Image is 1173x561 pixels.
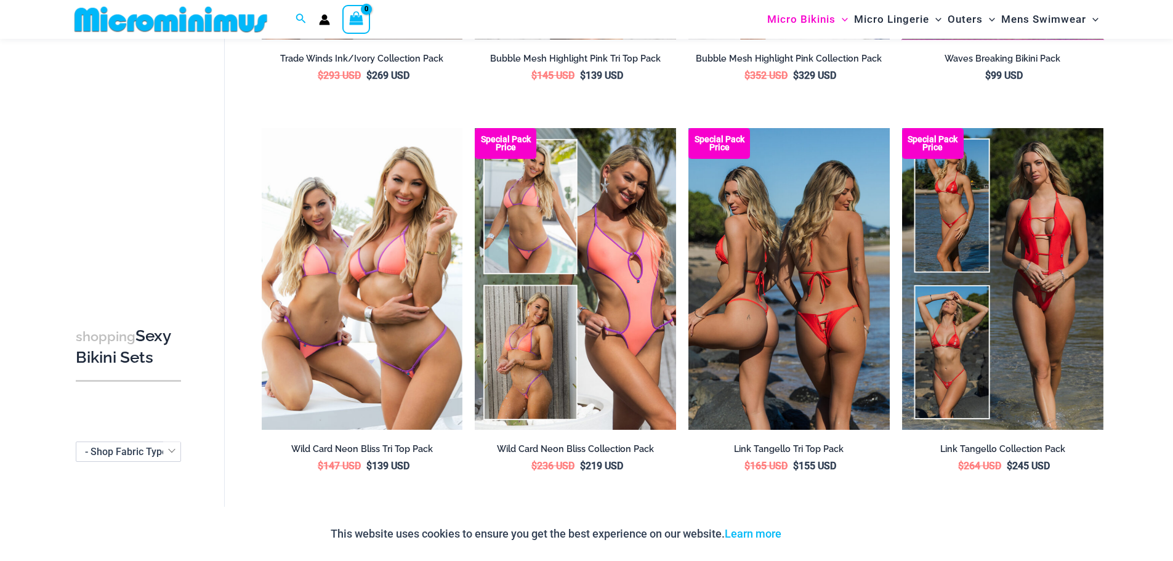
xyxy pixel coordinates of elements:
[793,70,799,81] span: $
[836,4,848,35] span: Menu Toggle
[791,519,843,549] button: Accept
[475,53,676,65] h2: Bubble Mesh Highlight Pink Tri Top Pack
[318,70,361,81] bdi: 293 USD
[531,460,574,472] bdi: 236 USD
[319,14,330,25] a: Account icon link
[744,70,788,81] bdi: 352 USD
[475,128,676,430] img: Collection Pack (7)
[902,53,1103,69] a: Waves Breaking Bikini Pack
[793,70,836,81] bdi: 329 USD
[475,53,676,69] a: Bubble Mesh Highlight Pink Tri Top Pack
[902,443,1103,459] a: Link Tangello Collection Pack
[85,446,167,458] span: - Shop Fabric Type
[262,53,463,69] a: Trade Winds Ink/Ivory Collection Pack
[688,443,890,459] a: Link Tangello Tri Top Pack
[366,460,372,472] span: $
[902,128,1103,430] img: Collection Pack
[531,70,574,81] bdi: 145 USD
[76,41,187,288] iframe: TrustedSite Certified
[70,6,272,33] img: MM SHOP LOGO FLAT
[998,4,1102,35] a: Mens SwimwearMenu ToggleMenu Toggle
[688,443,890,455] h2: Link Tangello Tri Top Pack
[262,128,463,430] a: Wild Card Neon Bliss Tri Top PackWild Card Neon Bliss Tri Top Pack BWild Card Neon Bliss Tri Top ...
[262,53,463,65] h2: Trade Winds Ink/Ivory Collection Pack
[985,70,991,81] span: $
[688,135,750,151] b: Special Pack Price
[764,4,851,35] a: Micro BikinisMenu ToggleMenu Toggle
[929,4,941,35] span: Menu Toggle
[580,70,586,81] span: $
[793,460,799,472] span: $
[318,460,323,472] span: $
[767,4,836,35] span: Micro Bikinis
[725,527,781,540] a: Learn more
[76,442,180,461] span: - Shop Fabric Type
[262,128,463,430] img: Wild Card Neon Bliss Tri Top Pack
[76,442,181,462] span: - Shop Fabric Type
[76,326,181,368] h3: Sexy Bikini Sets
[1007,460,1050,472] bdi: 245 USD
[366,70,409,81] bdi: 269 USD
[688,128,890,430] img: Bikini Pack B
[902,128,1103,430] a: Collection Pack Collection Pack BCollection Pack B
[580,460,623,472] bdi: 219 USD
[985,70,1023,81] bdi: 99 USD
[948,4,983,35] span: Outers
[331,525,781,543] p: This website uses cookies to ensure you get the best experience on our website.
[475,443,676,459] a: Wild Card Neon Bliss Collection Pack
[475,135,536,151] b: Special Pack Price
[983,4,995,35] span: Menu Toggle
[851,4,945,35] a: Micro LingerieMenu ToggleMenu Toggle
[744,460,788,472] bdi: 165 USD
[1086,4,1098,35] span: Menu Toggle
[945,4,998,35] a: OutersMenu ToggleMenu Toggle
[688,53,890,65] h2: Bubble Mesh Highlight Pink Collection Pack
[296,12,307,27] a: Search icon link
[342,5,371,33] a: View Shopping Cart, empty
[580,460,586,472] span: $
[475,443,676,455] h2: Wild Card Neon Bliss Collection Pack
[902,135,964,151] b: Special Pack Price
[580,70,623,81] bdi: 139 USD
[475,128,676,430] a: Collection Pack (7) Collection Pack B (1)Collection Pack B (1)
[744,70,750,81] span: $
[688,128,890,430] a: Bikini Pack Bikini Pack BBikini Pack B
[531,70,537,81] span: $
[262,443,463,459] a: Wild Card Neon Bliss Tri Top Pack
[531,460,537,472] span: $
[1007,460,1012,472] span: $
[744,460,750,472] span: $
[854,4,929,35] span: Micro Lingerie
[1001,4,1086,35] span: Mens Swimwear
[366,460,409,472] bdi: 139 USD
[76,329,135,344] span: shopping
[958,460,1001,472] bdi: 264 USD
[793,460,836,472] bdi: 155 USD
[262,443,463,455] h2: Wild Card Neon Bliss Tri Top Pack
[688,53,890,69] a: Bubble Mesh Highlight Pink Collection Pack
[958,460,964,472] span: $
[318,460,361,472] bdi: 147 USD
[318,70,323,81] span: $
[762,2,1104,37] nav: Site Navigation
[902,443,1103,455] h2: Link Tangello Collection Pack
[902,53,1103,65] h2: Waves Breaking Bikini Pack
[366,70,372,81] span: $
